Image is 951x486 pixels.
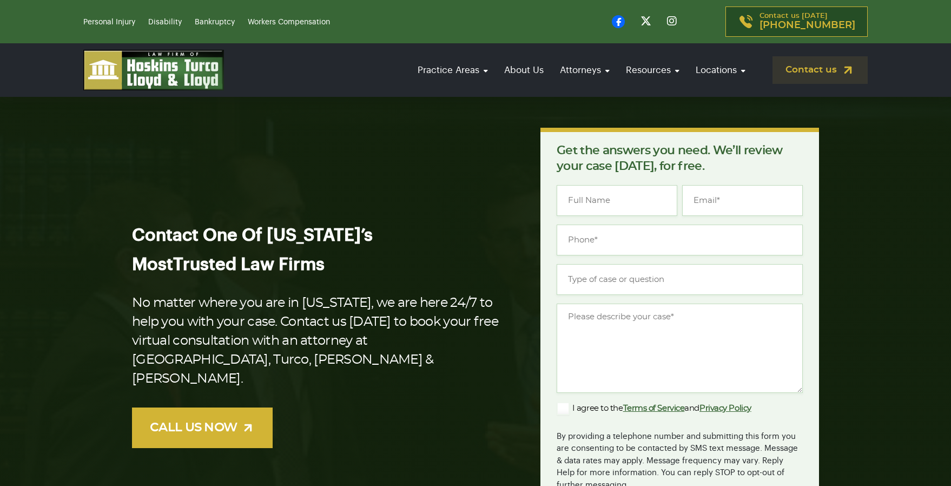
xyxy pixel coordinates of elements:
a: Terms of Service [623,404,685,412]
a: Privacy Policy [699,404,751,412]
span: [PHONE_NUMBER] [760,20,855,31]
p: No matter where you are in [US_STATE], we are here 24/7 to help you with your case. Contact us [D... [132,294,506,389]
input: Type of case or question [557,264,803,295]
a: Contact us [DATE][PHONE_NUMBER] [725,6,868,37]
p: Get the answers you need. We’ll review your case [DATE], for free. [557,143,803,174]
input: Email* [682,185,803,216]
a: Personal Injury [83,18,135,26]
a: Locations [690,55,751,86]
input: Phone* [557,225,803,255]
a: Workers Compensation [248,18,330,26]
a: About Us [499,55,549,86]
a: CALL US NOW [132,408,273,448]
a: Practice Areas [412,55,493,86]
a: Contact us [772,56,868,84]
a: Disability [148,18,182,26]
img: arrow-up-right-light.svg [241,421,255,435]
img: logo [83,50,224,90]
label: I agree to the and [557,402,751,415]
span: Trusted Law Firms [173,256,325,273]
span: Most [132,256,173,273]
a: Bankruptcy [195,18,235,26]
p: Contact us [DATE] [760,12,855,31]
input: Full Name [557,185,677,216]
a: Resources [620,55,685,86]
a: Attorneys [554,55,615,86]
span: Contact One Of [US_STATE]’s [132,227,373,244]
